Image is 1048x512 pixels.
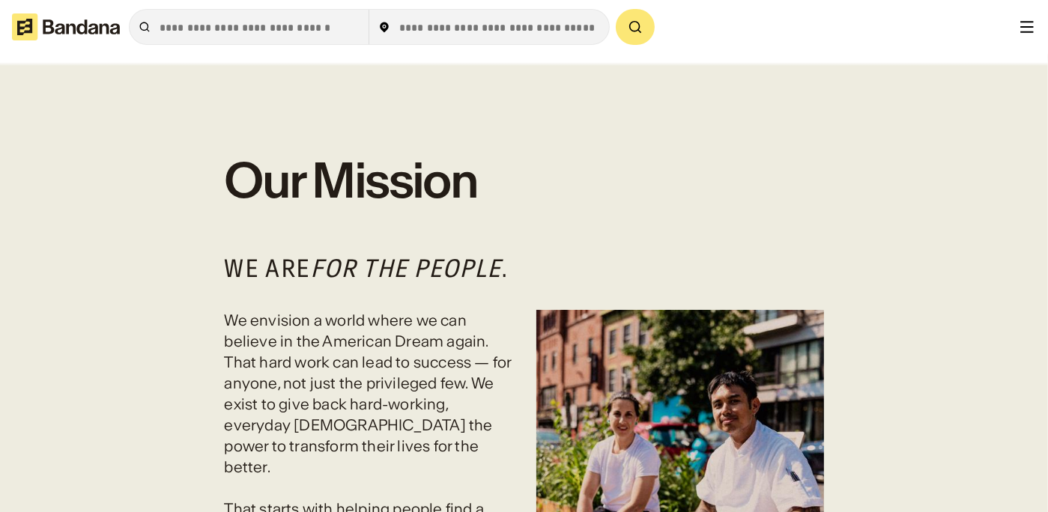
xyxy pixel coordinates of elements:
[225,252,824,286] div: We are .
[225,156,824,204] div: Our Mission
[311,253,502,284] i: for the people
[12,13,120,40] img: Bandana logotype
